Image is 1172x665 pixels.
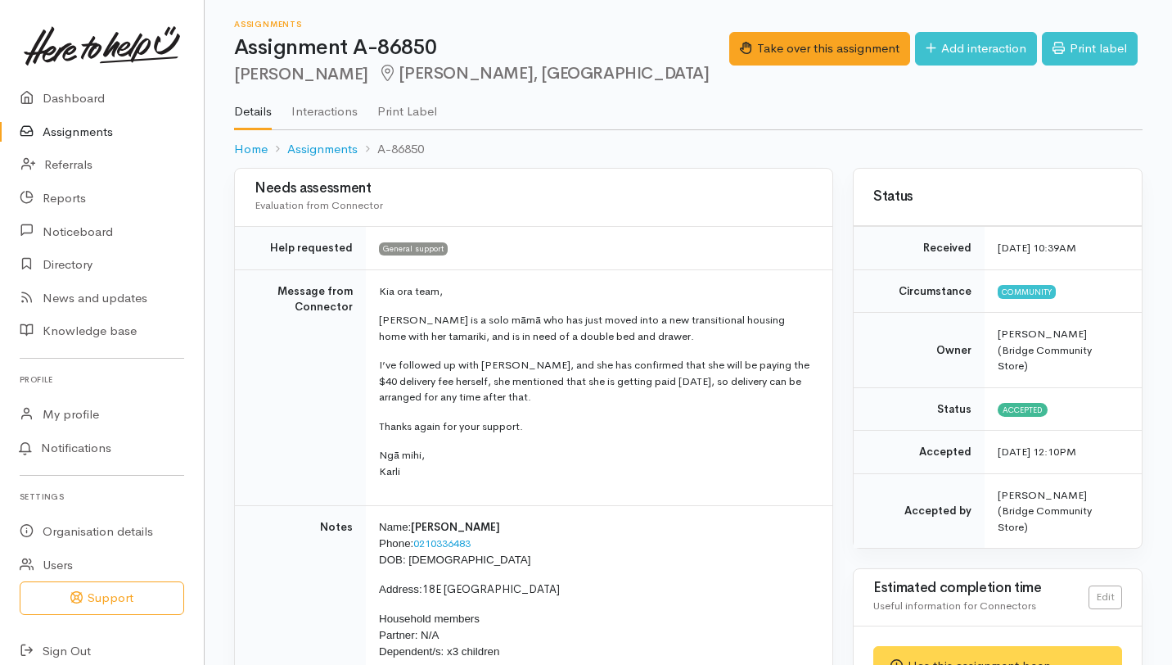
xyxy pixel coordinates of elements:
[413,536,471,550] a: 0210336483
[255,198,383,212] span: Evaluation from Connector
[998,327,1092,373] span: [PERSON_NAME] (Bridge Community Store)
[729,32,910,66] button: Take over this assignment
[1042,32,1138,66] a: Print label
[379,583,422,595] span: Address:
[379,283,813,300] p: Kia ora team,
[287,140,358,159] a: Assignments
[873,189,1122,205] h3: Status
[20,369,184,391] h6: Profile
[235,269,366,506] td: Message from Connector
[234,140,268,159] a: Home
[915,32,1037,66] a: Add interaction
[291,83,358,129] a: Interactions
[411,520,500,534] span: [PERSON_NAME]
[854,431,985,474] td: Accepted
[873,599,1036,613] span: Useful information for Connectors
[854,473,985,548] td: Accepted by
[235,227,366,270] td: Help requested
[854,227,985,270] td: Received
[998,241,1076,255] time: [DATE] 10:39AM
[234,65,729,84] h2: [PERSON_NAME]
[1089,586,1122,609] a: Edit
[234,130,1143,169] nav: breadcrumb
[985,473,1142,548] td: [PERSON_NAME] (Bridge Community Store)
[379,521,411,533] span: Name:
[378,63,710,84] span: [PERSON_NAME], [GEOGRAPHIC_DATA]
[234,36,729,60] h1: Assignment A-86850
[873,581,1089,596] h3: Estimated completion time
[379,242,448,256] span: General support
[377,83,437,129] a: Print Label
[20,581,184,615] button: Support
[422,582,560,596] span: 18E [GEOGRAPHIC_DATA]
[998,285,1056,298] span: Community
[854,313,985,388] td: Owner
[998,403,1048,416] span: Accepted
[379,537,413,550] span: Phone:
[379,613,499,658] span: Household members Partner: N/A Dependent/s: x3 children
[379,447,813,479] p: Ngā mihi, Karli
[234,20,729,29] h6: Assignments
[234,83,272,130] a: Details
[358,140,424,159] li: A-86850
[20,486,184,508] h6: Settings
[854,387,985,431] td: Status
[379,418,813,435] p: Thanks again for your support.
[379,357,813,405] p: I’ve followed up with [PERSON_NAME], and she has confirmed that she will be paying the $40 delive...
[998,445,1076,459] time: [DATE] 12:10PM
[379,554,530,566] span: DOB: [DEMOGRAPHIC_DATA]
[854,269,985,313] td: Circumstance
[379,312,813,344] p: [PERSON_NAME] is a solo māmā who has just moved into a new transitional housing home with her tam...
[255,181,813,197] h3: Needs assessment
